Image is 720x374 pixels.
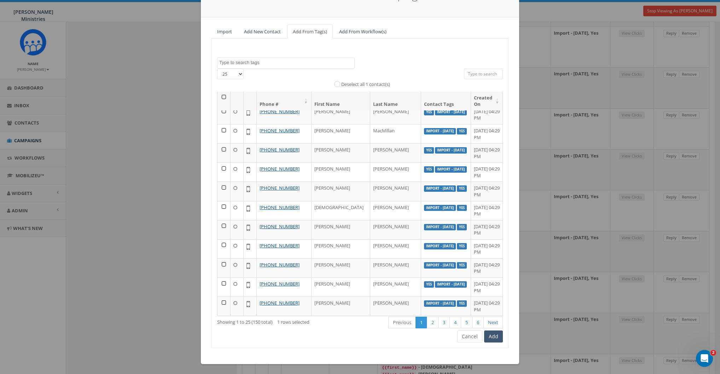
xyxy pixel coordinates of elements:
[435,166,467,173] label: Import - [DATE]
[287,24,333,39] a: Add From Tag(s)
[471,124,503,143] td: [DATE] 04:29 PM
[217,316,330,326] div: Showing 1 to 25 (150 total)
[260,146,300,153] a: [PHONE_NUMBER]
[457,128,467,134] label: Yes
[370,277,421,297] td: [PERSON_NAME]
[260,204,300,211] a: [PHONE_NUMBER]
[312,124,370,143] td: [PERSON_NAME]
[312,105,370,124] td: [PERSON_NAME]
[312,297,370,316] td: [PERSON_NAME]
[438,317,450,328] a: 3
[461,317,472,328] a: 5
[464,69,503,79] input: Type to search
[219,59,354,66] textarea: Search
[457,205,467,211] label: Yes
[710,350,716,356] span: 2
[370,201,421,220] td: [PERSON_NAME]
[427,317,439,328] a: 2
[370,258,421,277] td: [PERSON_NAME]
[312,143,370,162] td: [PERSON_NAME]
[211,24,238,39] a: Import
[260,223,300,230] a: [PHONE_NUMBER]
[471,201,503,220] td: [DATE] 04:29 PM
[260,261,300,268] a: [PHONE_NUMBER]
[257,92,312,110] th: Phone #: activate to sort column ascending
[370,105,421,124] td: [PERSON_NAME]
[457,300,467,307] label: Yes
[424,300,456,307] label: Import - [DATE]
[333,24,392,39] a: Add From Workflow(s)
[457,262,467,269] label: Yes
[424,224,456,230] label: Import - [DATE]
[424,185,456,192] label: Import - [DATE]
[260,300,300,306] a: [PHONE_NUMBER]
[260,281,300,287] a: [PHONE_NUMBER]
[471,258,503,277] td: [DATE] 04:29 PM
[484,330,503,343] button: Add
[472,317,484,328] a: 6
[471,143,503,162] td: [DATE] 04:29 PM
[277,319,309,325] span: 1 rows selected
[370,297,421,316] td: [PERSON_NAME]
[260,127,300,134] a: [PHONE_NUMBER]
[370,143,421,162] td: [PERSON_NAME]
[370,162,421,182] td: [PERSON_NAME]
[483,317,503,328] a: Next
[238,24,286,39] a: Add New Contact
[457,224,467,230] label: Yes
[457,330,482,343] button: Cancel
[370,182,421,201] td: [PERSON_NAME]
[471,239,503,258] td: [DATE] 04:29 PM
[312,162,370,182] td: [PERSON_NAME]
[424,109,434,115] label: Yes
[424,262,456,269] label: Import - [DATE]
[260,166,300,172] a: [PHONE_NUMBER]
[471,105,503,124] td: [DATE] 04:29 PM
[471,182,503,201] td: [DATE] 04:29 PM
[312,277,370,297] td: [PERSON_NAME]
[312,239,370,258] td: [PERSON_NAME]
[312,220,370,239] td: [PERSON_NAME]
[449,317,461,328] a: 4
[424,281,434,288] label: Yes
[388,317,416,328] a: Previous
[312,258,370,277] td: [PERSON_NAME]
[471,277,503,297] td: [DATE] 04:29 PM
[416,317,427,328] a: 1
[435,281,467,288] label: Import - [DATE]
[471,92,503,110] th: Created On: activate to sort column ascending
[471,162,503,182] td: [DATE] 04:29 PM
[341,81,390,88] label: Deselect all 1 contact(s)
[312,201,370,220] td: [DEMOGRAPHIC_DATA]
[696,350,713,367] iframe: Intercom live chat
[370,124,421,143] td: MacMillan
[312,182,370,201] td: [PERSON_NAME]
[457,185,467,192] label: Yes
[471,297,503,316] td: [DATE] 04:29 PM
[424,243,456,249] label: Import - [DATE]
[370,220,421,239] td: [PERSON_NAME]
[424,205,456,211] label: Import - [DATE]
[370,239,421,258] td: [PERSON_NAME]
[424,166,434,173] label: Yes
[435,109,467,115] label: Import - [DATE]
[471,220,503,239] td: [DATE] 04:29 PM
[457,243,467,249] label: Yes
[260,185,300,191] a: [PHONE_NUMBER]
[424,128,456,134] label: Import - [DATE]
[435,147,467,154] label: Import - [DATE]
[421,92,471,110] th: Contact Tags
[312,92,370,110] th: First Name
[370,92,421,110] th: Last Name
[260,242,300,249] a: [PHONE_NUMBER]
[424,147,434,154] label: Yes
[260,108,300,115] a: [PHONE_NUMBER]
